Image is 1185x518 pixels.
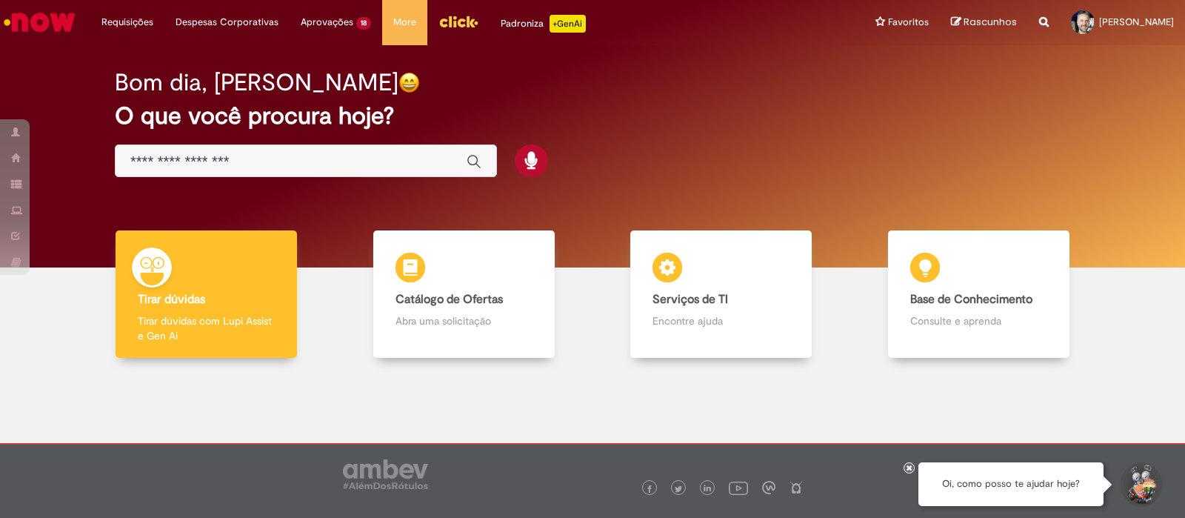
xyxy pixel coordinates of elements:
[395,313,533,328] p: Abra uma solicitação
[115,103,1070,129] h2: O que você procura hoje?
[1099,16,1174,28] span: [PERSON_NAME]
[336,230,593,359] a: Catálogo de Ofertas Abra uma solicitação
[501,15,586,33] div: Padroniza
[918,462,1104,506] div: Oi, como posso te ajudar hoje?
[888,15,929,30] span: Favoritos
[790,481,803,494] img: logo_footer_naosei.png
[910,292,1032,307] b: Base de Conhecimento
[964,15,1017,29] span: Rascunhos
[550,15,586,33] p: +GenAi
[729,478,748,497] img: logo_footer_youtube.png
[438,10,478,33] img: click_logo_yellow_360x200.png
[393,15,416,30] span: More
[652,292,728,307] b: Serviços de TI
[138,292,205,307] b: Tirar dúvidas
[951,16,1017,30] a: Rascunhos
[1118,462,1163,507] button: Iniciar Conversa de Suporte
[675,485,682,493] img: logo_footer_twitter.png
[78,230,336,359] a: Tirar dúvidas Tirar dúvidas com Lupi Assist e Gen Ai
[301,15,353,30] span: Aprovações
[652,313,790,328] p: Encontre ajuda
[356,17,371,30] span: 18
[646,485,653,493] img: logo_footer_facebook.png
[1,7,78,37] img: ServiceNow
[395,292,503,307] b: Catálogo de Ofertas
[910,313,1047,328] p: Consulte e aprenda
[101,15,153,30] span: Requisições
[704,485,711,494] img: logo_footer_linkedin.png
[115,70,398,96] h2: Bom dia, [PERSON_NAME]
[176,15,278,30] span: Despesas Corporativas
[138,313,275,343] p: Tirar dúvidas com Lupi Assist e Gen Ai
[343,459,428,489] img: logo_footer_ambev_rotulo_gray.png
[592,230,850,359] a: Serviços de TI Encontre ajuda
[398,72,420,93] img: happy-face.png
[850,230,1108,359] a: Base de Conhecimento Consulte e aprenda
[762,481,775,494] img: logo_footer_workplace.png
